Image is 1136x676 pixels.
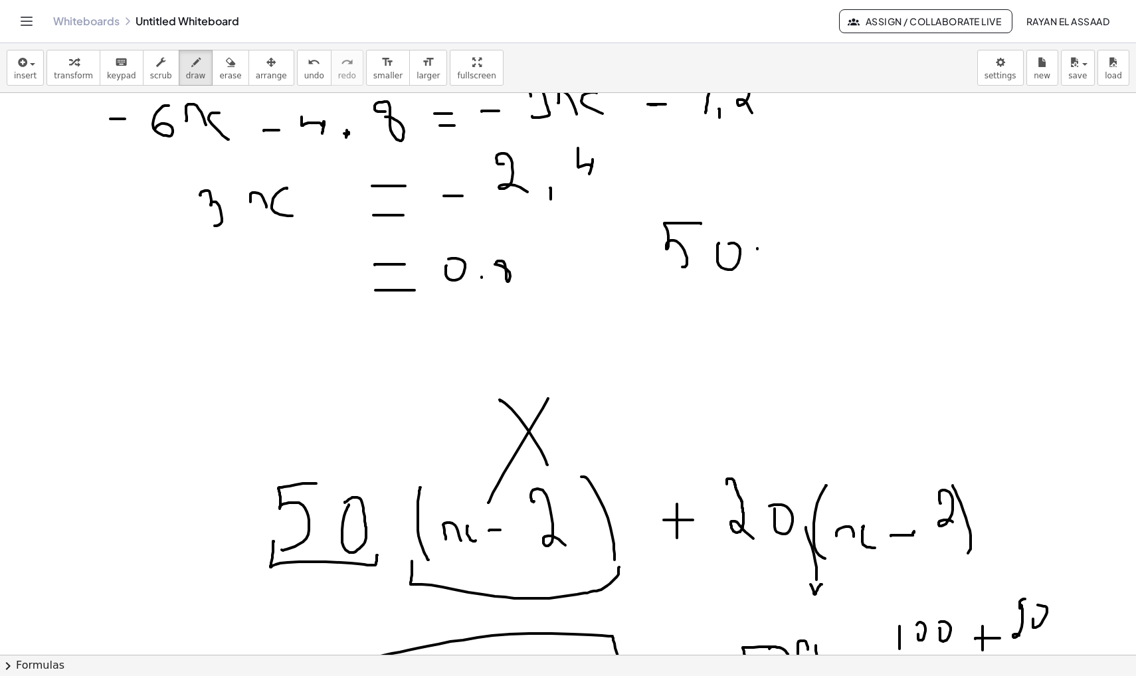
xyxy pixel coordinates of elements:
[366,50,410,86] button: format_sizesmaller
[150,71,172,80] span: scrub
[248,50,294,86] button: arrange
[115,54,128,70] i: keyboard
[107,71,136,80] span: keypad
[977,50,1024,86] button: settings
[331,50,363,86] button: redoredo
[1097,50,1129,86] button: load
[54,71,93,80] span: transform
[417,71,440,80] span: larger
[100,50,143,86] button: keyboardkeypad
[373,71,403,80] span: smaller
[186,71,206,80] span: draw
[850,15,1001,27] span: Assign / Collaborate Live
[304,71,324,80] span: undo
[381,54,394,70] i: format_size
[53,15,120,28] a: Whiteboards
[143,50,179,86] button: scrub
[409,50,447,86] button: format_sizelarger
[839,9,1012,33] button: Assign / Collaborate Live
[985,71,1016,80] span: settings
[1105,71,1122,80] span: load
[1061,50,1095,86] button: save
[1026,50,1058,86] button: new
[338,71,356,80] span: redo
[297,50,331,86] button: undoundo
[341,54,353,70] i: redo
[179,50,213,86] button: draw
[1015,9,1120,33] button: Rayan El Assaad
[219,71,241,80] span: erase
[450,50,503,86] button: fullscreen
[212,50,248,86] button: erase
[457,71,496,80] span: fullscreen
[16,11,37,32] button: Toggle navigation
[1034,71,1050,80] span: new
[14,71,37,80] span: insert
[7,50,44,86] button: insert
[1026,15,1109,27] span: Rayan El Assaad
[422,54,434,70] i: format_size
[256,71,287,80] span: arrange
[1068,71,1087,80] span: save
[308,54,320,70] i: undo
[47,50,100,86] button: transform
